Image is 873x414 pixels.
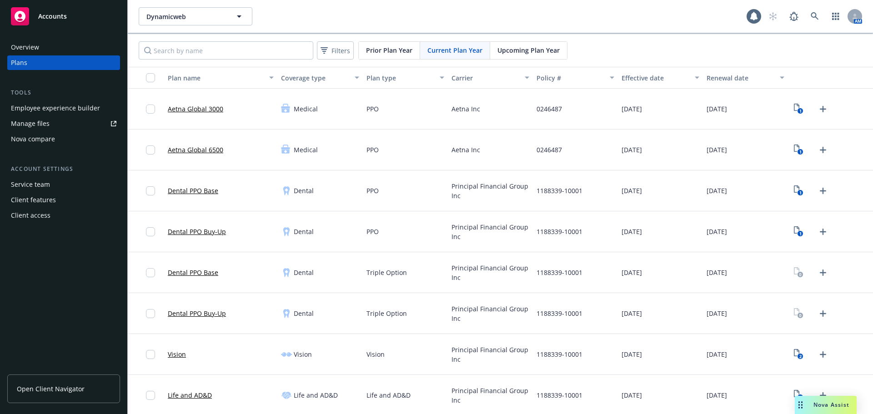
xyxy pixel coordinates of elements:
input: Select all [146,73,155,82]
span: Dental [294,227,314,236]
input: Toggle Row Selected [146,309,155,318]
span: [DATE] [707,349,727,359]
a: Life and AD&D [168,390,212,400]
button: Plan name [164,67,277,89]
span: Principal Financial Group Inc [452,386,529,405]
span: [DATE] [622,268,642,277]
span: PPO [366,186,379,195]
a: Upload Plan Documents [816,143,830,157]
text: 1 [799,149,802,155]
input: Toggle Row Selected [146,227,155,236]
div: Account settings [7,165,120,174]
input: Toggle Row Selected [146,105,155,114]
a: Upload Plan Documents [816,388,830,403]
div: Client features [11,193,56,207]
div: Effective date [622,73,689,83]
span: [DATE] [622,390,642,400]
div: Nova compare [11,132,55,146]
a: Dental PPO Buy-Up [168,227,226,236]
span: PPO [366,145,379,155]
div: Plan name [168,73,264,83]
span: Principal Financial Group Inc [452,345,529,364]
a: Switch app [827,7,845,25]
span: [DATE] [707,268,727,277]
a: View Plan Documents [792,224,806,239]
a: Dental PPO Base [168,186,218,195]
span: [DATE] [707,145,727,155]
span: [DATE] [622,104,642,114]
a: Upload Plan Documents [816,347,830,362]
a: View Plan Documents [792,143,806,157]
input: Toggle Row Selected [146,145,155,155]
span: Accounts [38,13,67,20]
span: Vision [366,349,385,359]
input: Toggle Row Selected [146,350,155,359]
a: Aetna Global 3000 [168,104,223,114]
span: Principal Financial Group Inc [452,304,529,323]
text: 1 [799,190,802,196]
span: [DATE] [707,104,727,114]
span: Aetna Inc [452,104,480,114]
button: Dynamicweb [139,7,252,25]
button: Filters [317,41,354,60]
button: Policy # [533,67,618,89]
a: Upload Plan Documents [816,102,830,116]
a: Employee experience builder [7,101,120,115]
span: Dental [294,309,314,318]
a: View Plan Documents [792,102,806,116]
a: Upload Plan Documents [816,306,830,321]
span: [DATE] [707,390,727,400]
a: Accounts [7,4,120,29]
a: Dental PPO Buy-Up [168,309,226,318]
div: Renewal date [707,73,774,83]
button: Coverage type [277,67,362,89]
div: Drag to move [795,396,806,414]
span: Filters [319,44,352,57]
text: 1 [799,231,802,237]
a: Overview [7,40,120,55]
a: Client access [7,208,120,223]
div: Coverage type [281,73,349,83]
div: Employee experience builder [11,101,100,115]
span: 1188339-10001 [537,309,582,318]
span: Dynamicweb [146,12,225,21]
span: [DATE] [622,349,642,359]
span: [DATE] [622,145,642,155]
span: Vision [294,349,312,359]
span: Dental [294,268,314,277]
span: Dental [294,186,314,195]
a: Report a Bug [785,7,803,25]
span: [DATE] [622,309,642,318]
span: 0246487 [537,104,562,114]
span: [DATE] [707,309,727,318]
button: Renewal date [703,67,788,89]
button: Plan type [363,67,448,89]
span: Current Plan Year [427,45,482,55]
a: Start snowing [764,7,782,25]
a: View Plan Documents [792,184,806,198]
a: Search [806,7,824,25]
input: Toggle Row Selected [146,391,155,400]
button: Carrier [448,67,533,89]
span: Life and AD&D [366,390,411,400]
div: Carrier [452,73,519,83]
a: Vision [168,349,186,359]
span: Life and AD&D [294,390,338,400]
a: Aetna Global 6500 [168,145,223,155]
span: Nova Assist [813,401,849,409]
a: View Plan Documents [792,388,806,403]
input: Toggle Row Selected [146,186,155,195]
span: Principal Financial Group Inc [452,181,529,200]
span: Upcoming Plan Year [497,45,560,55]
text: 1 [799,108,802,114]
a: Upload Plan Documents [816,265,830,280]
span: Aetna Inc [452,145,480,155]
input: Search by name [139,41,313,60]
a: Dental PPO Base [168,268,218,277]
span: PPO [366,227,379,236]
div: Tools [7,88,120,97]
a: Service team [7,177,120,192]
div: Manage files [11,116,50,131]
span: [DATE] [707,227,727,236]
a: Nova compare [7,132,120,146]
